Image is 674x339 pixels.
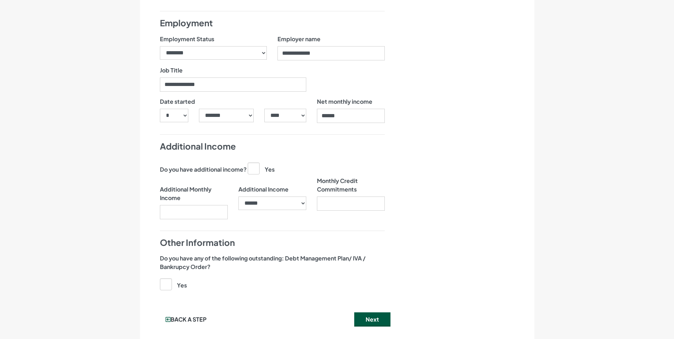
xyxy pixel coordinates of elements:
label: Employment Status [160,35,214,43]
label: Employer name [277,35,320,43]
label: Additional Income [238,177,289,194]
h4: Additional Income [160,140,385,152]
label: Net monthly income [317,97,372,106]
label: Monthly Credit Commitments [317,177,385,194]
button: Back a step [154,312,218,327]
h4: Other Information [160,237,385,249]
label: Date started [160,97,195,106]
label: Yes [248,162,275,174]
h4: Employment [160,17,385,29]
label: Do you have any of the following outstanding: Debt Management Plan/ IVA / Bankrupcy Order? [160,254,385,271]
label: Yes [160,278,187,290]
label: Job Title [160,66,183,75]
label: Additional Monthly Income [160,177,228,202]
label: Do you have additional income? [160,165,247,174]
button: Next [354,312,390,327]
